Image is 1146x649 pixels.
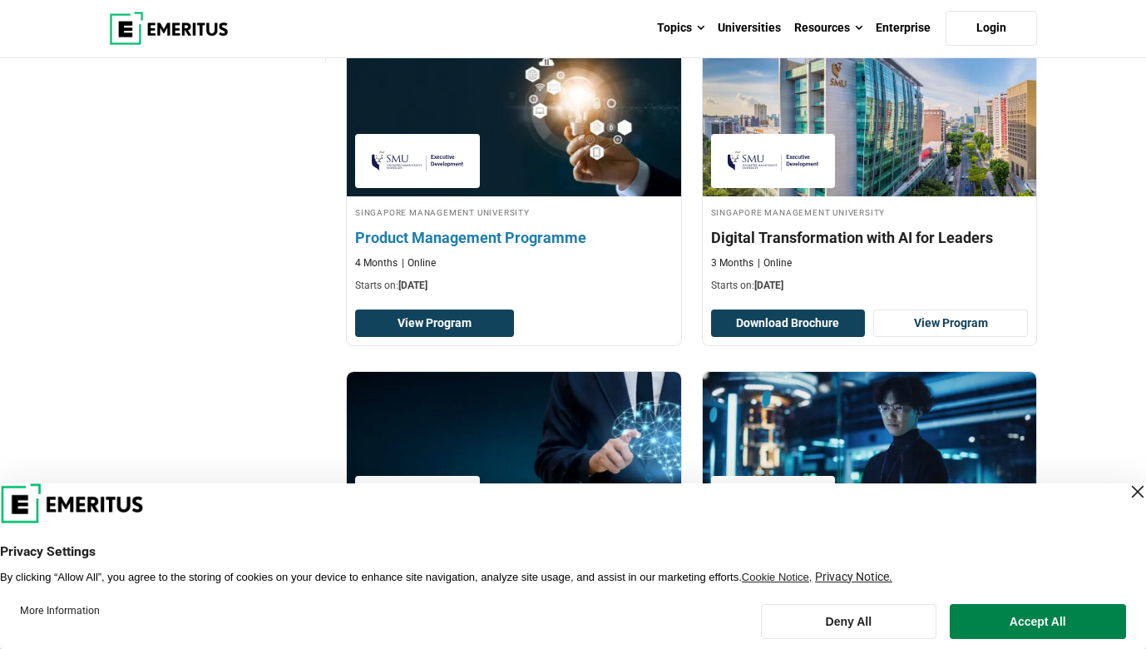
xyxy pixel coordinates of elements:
p: 4 Months [355,256,398,270]
img: Strategic Leadership with AI and ML | Online Leadership Course [347,372,681,538]
img: Digital Transformation with AI for Leaders | Online Digital Transformation Course [703,30,1037,196]
a: Leadership Course by Singapore Management University - September 30, 2025 Singapore Management Un... [347,372,681,643]
a: Product Design and Innovation Course by Singapore Management University - September 30, 2025 Sing... [347,30,681,301]
span: [DATE] [754,280,783,291]
a: Login [946,11,1037,46]
p: Online [402,256,436,270]
p: Starts on: [355,279,673,293]
p: 3 Months [711,256,753,270]
a: View Program [873,310,1028,338]
button: Download Brochure [711,310,866,338]
h4: Product Management Programme [355,227,673,248]
span: [DATE] [398,280,427,291]
a: View Program [355,310,514,338]
img: Singapore Management University [719,142,827,180]
img: Singapore Management University [363,142,472,180]
p: Online [758,256,792,270]
h4: Singapore Management University [711,205,1029,219]
a: Digital Transformation Course by Singapore Management University - September 30, 2025 Singapore M... [703,30,1037,301]
a: AI and Machine Learning Course by Singapore Management University - November 24, 2025 Singapore M... [703,372,1037,643]
img: Strategic Leadership with AI and ML | Online AI and Machine Learning Course [703,372,1037,538]
h4: Digital Transformation with AI for Leaders [711,227,1029,248]
img: Product Management Programme | Online Product Design and Innovation Course [330,22,698,205]
p: Starts on: [711,279,1029,293]
h4: Singapore Management University [355,205,673,219]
